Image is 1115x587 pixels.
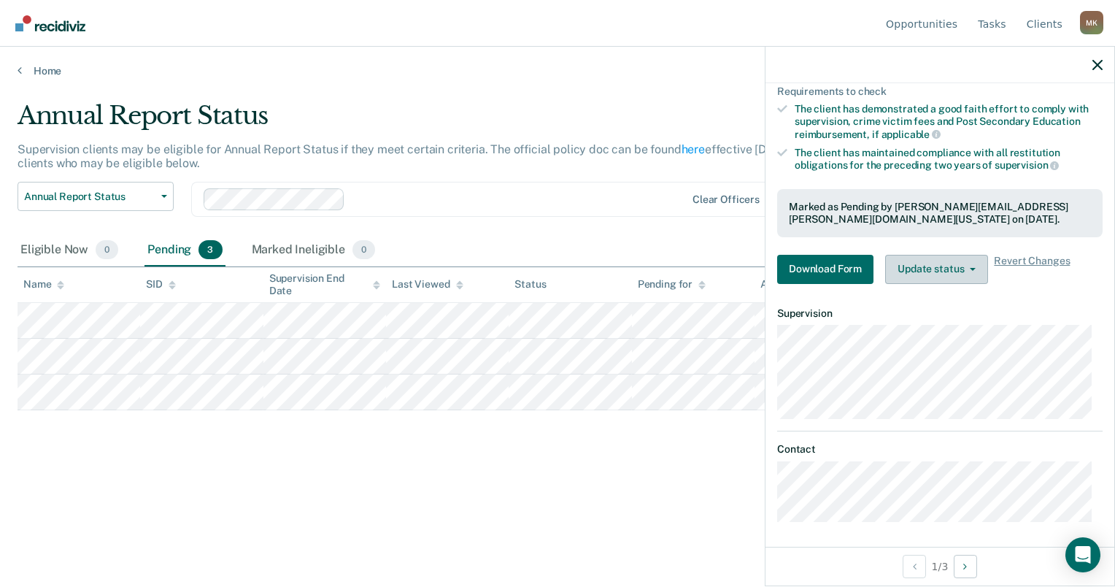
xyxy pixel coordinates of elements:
[795,103,1103,140] div: The client has demonstrated a good faith effort to comply with supervision, crime victim fees and...
[392,278,463,291] div: Last Viewed
[777,85,1103,98] div: Requirements to check
[692,193,760,206] div: Clear officers
[638,278,706,291] div: Pending for
[1080,11,1103,34] div: M K
[954,555,977,578] button: Next Opportunity
[795,147,1103,172] div: The client has maintained compliance with all restitution obligations for the preceding two years of
[18,64,1097,77] a: Home
[269,272,380,297] div: Supervision End Date
[885,255,988,284] button: Update status
[903,555,926,578] button: Previous Opportunity
[995,159,1059,171] span: supervision
[881,128,941,140] span: applicable
[682,142,705,156] a: here
[23,278,64,291] div: Name
[18,101,854,142] div: Annual Report Status
[777,307,1103,320] dt: Supervision
[765,547,1114,586] div: 1 / 3
[789,201,1091,226] div: Marked as Pending by [PERSON_NAME][EMAIL_ADDRESS][PERSON_NAME][DOMAIN_NAME][US_STATE] on [DATE].
[24,191,155,203] span: Annual Report Status
[777,443,1103,456] dt: Contact
[514,278,546,291] div: Status
[15,15,85,31] img: Recidiviz
[146,278,176,291] div: SID
[249,234,379,266] div: Marked Ineligible
[1080,11,1103,34] button: Profile dropdown button
[18,234,121,266] div: Eligible Now
[352,240,375,259] span: 0
[777,255,879,284] a: Navigate to form link
[777,255,873,284] button: Download Form
[994,255,1070,284] span: Revert Changes
[1065,537,1100,572] div: Open Intercom Messenger
[18,142,835,170] p: Supervision clients may be eligible for Annual Report Status if they meet certain criteria. The o...
[144,234,225,266] div: Pending
[198,240,222,259] span: 3
[760,278,829,291] div: Assigned to
[96,240,118,259] span: 0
